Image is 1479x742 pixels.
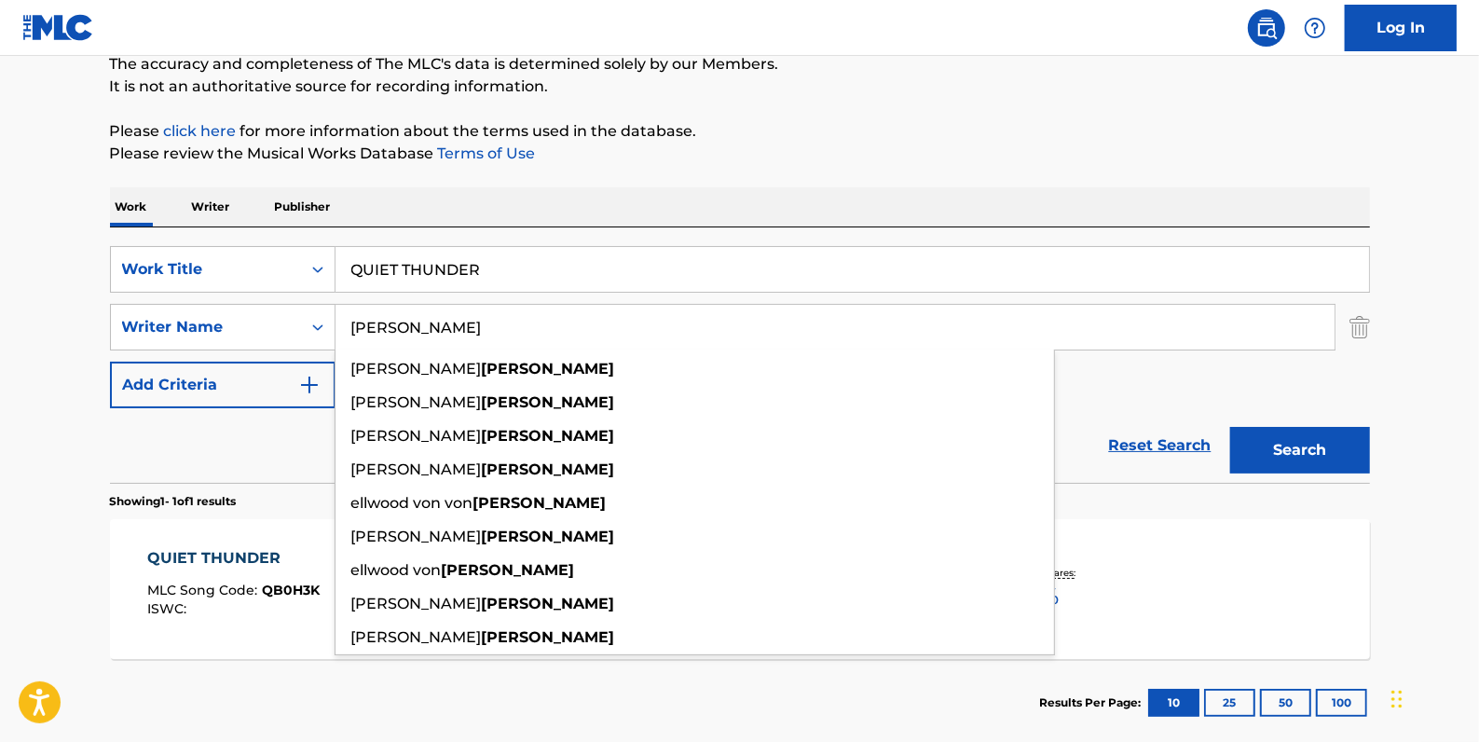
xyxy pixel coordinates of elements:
p: Please review the Musical Works Database [110,143,1370,165]
img: search [1255,17,1278,39]
strong: [PERSON_NAME] [482,393,615,411]
span: [PERSON_NAME] [351,528,482,545]
strong: [PERSON_NAME] [482,360,615,378]
button: 10 [1148,689,1199,717]
img: 9d2ae6d4665cec9f34b9.svg [298,374,321,396]
p: Publisher [269,187,336,227]
span: ellwood von [351,561,442,579]
span: [PERSON_NAME] [351,360,482,378]
a: Public Search [1248,9,1285,47]
strong: [PERSON_NAME] [482,628,615,646]
span: [PERSON_NAME] [351,393,482,411]
button: 25 [1204,689,1255,717]
p: Writer [186,187,236,227]
p: Results Per Page: [1040,694,1146,711]
img: help [1304,17,1326,39]
img: Delete Criterion [1349,304,1370,350]
strong: [PERSON_NAME] [442,561,575,579]
span: [PERSON_NAME] [351,628,482,646]
span: [PERSON_NAME] [351,595,482,612]
a: Log In [1345,5,1457,51]
form: Search Form [110,246,1370,483]
button: Search [1230,427,1370,474]
strong: [PERSON_NAME] [473,494,607,512]
a: QUIET THUNDERMLC Song Code:QB0H3KISWC:Writers (1)[PERSON_NAME] [PERSON_NAME]Recording Artists (12... [110,519,1370,659]
p: Please for more information about the terms used in the database. [110,120,1370,143]
button: 50 [1260,689,1311,717]
p: Showing 1 - 1 of 1 results [110,493,237,510]
div: Writer Name [122,316,290,338]
span: ellwood von von [351,494,473,512]
div: Drag [1391,671,1403,727]
strong: [PERSON_NAME] [482,595,615,612]
a: click here [164,122,237,140]
p: Work [110,187,153,227]
img: MLC Logo [22,14,94,41]
div: Help [1296,9,1334,47]
div: Work Title [122,258,290,281]
iframe: Chat Widget [1386,653,1479,742]
span: [PERSON_NAME] [351,427,482,445]
a: Reset Search [1100,425,1221,466]
p: It is not an authoritative source for recording information. [110,76,1370,98]
p: The accuracy and completeness of The MLC's data is determined solely by our Members. [110,53,1370,76]
strong: [PERSON_NAME] [482,460,615,478]
a: Terms of Use [434,144,536,162]
strong: [PERSON_NAME] [482,427,615,445]
strong: [PERSON_NAME] [482,528,615,545]
button: Add Criteria [110,362,336,408]
div: QUIET THUNDER [147,547,320,570]
span: ISWC : [147,600,191,617]
button: 100 [1316,689,1367,717]
span: [PERSON_NAME] [351,460,482,478]
span: QB0H3K [262,582,320,598]
span: MLC Song Code : [147,582,262,598]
